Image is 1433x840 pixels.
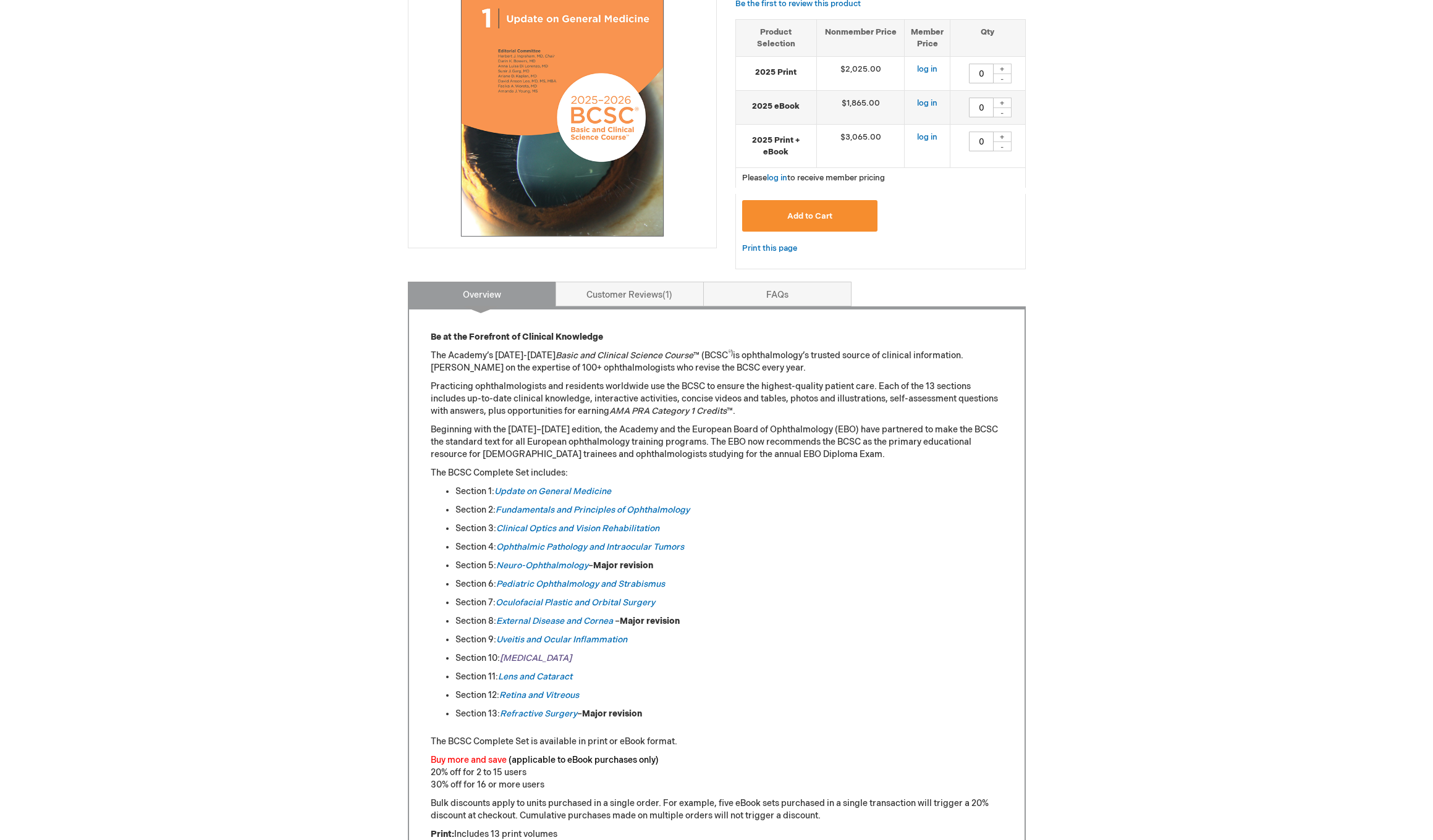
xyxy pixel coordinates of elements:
p: The BCSC Complete Set is available in print or eBook format. [431,736,1003,748]
input: Qty [969,132,994,151]
div: + [993,64,1012,74]
a: Neuro-Ophthalmology [496,560,588,571]
li: Section 5: – [455,560,1003,572]
p: Beginning with the [DATE]–[DATE] edition, the Academy and the European Board of Ophthalmology (EB... [431,424,1003,461]
p: Bulk discounts apply to units purchased in a single order. For example, five eBook sets purchased... [431,797,1003,822]
p: The BCSC Complete Set includes: [431,467,1003,479]
span: Add to Cart [787,211,832,221]
strong: Major revision [582,708,642,719]
li: Section 12: [455,689,1003,702]
a: Uveitis and Ocular Inflammation [496,634,627,645]
div: - [993,141,1012,151]
input: Qty [969,98,994,117]
strong: 2025 eBook [742,101,810,112]
a: Pediatric Ophthalmology and Strabismus [496,579,665,589]
button: Add to Cart [742,200,878,232]
a: FAQs [703,282,852,306]
li: Section 1: [455,485,1003,498]
strong: Major revision [593,560,653,571]
a: External Disease and Cornea [496,616,613,626]
a: Clinical Optics and Vision Rehabilitation [496,523,659,534]
input: Qty [969,64,994,83]
a: [MEDICAL_DATA] [500,653,572,663]
th: Nonmember Price [816,19,905,56]
li: Section 10: [455,652,1003,665]
a: Ophthalmic Pathology and Intraocular Tumors [496,542,684,552]
strong: Major revision [620,616,680,626]
td: $2,025.00 [816,57,905,91]
td: $3,065.00 [816,125,905,168]
a: log in [917,64,937,74]
p: Practicing ophthalmologists and residents worldwide use the BCSC to ensure the highest-quality pa... [431,380,1003,418]
a: Retina and Vitreous [499,690,579,700]
font: (applicable to eBook purchases only) [509,755,659,765]
a: Refractive Surgery [500,708,577,719]
strong: 2025 Print + eBook [742,135,810,157]
div: - [993,107,1012,117]
a: log in [917,132,937,142]
a: Print this page [742,241,797,256]
li: Section 4: [455,541,1003,553]
li: Section 8: – [455,615,1003,628]
li: Section 2: [455,504,1003,516]
a: log in [767,173,787,183]
span: 1 [662,290,672,300]
sup: ®) [728,350,733,357]
a: Customer Reviews1 [556,282,704,306]
a: Oculofacial Plastic and Orbital Surgery [496,597,655,608]
em: Basic and Clinical Science Course [556,350,693,361]
th: Member Price [905,19,950,56]
a: Update on General Medicine [494,486,611,497]
li: Section 11: [455,671,1003,683]
p: The Academy’s [DATE]-[DATE] ™ (BCSC is ophthalmology’s trusted source of clinical information. [P... [431,350,1003,374]
li: Section 9: [455,634,1003,646]
td: $1,865.00 [816,91,905,125]
p: 20% off for 2 to 15 users 30% off for 16 or more users [431,754,1003,791]
a: Fundamentals and Principles of Ophthalmology [496,505,690,515]
th: Product Selection [736,19,817,56]
li: Section 13: – [455,708,1003,720]
div: + [993,132,1012,142]
a: Overview [408,282,556,306]
span: Please to receive member pricing [742,173,885,183]
strong: Print: [431,829,454,839]
th: Qty [950,19,1025,56]
li: Section 3: [455,523,1003,535]
strong: Be at the Forefront of Clinical Knowledge [431,332,603,342]
font: Buy more and save [431,755,507,765]
strong: 2025 Print [742,67,810,78]
a: Lens and Cataract [498,671,572,682]
li: Section 6: [455,578,1003,590]
a: log in [917,98,937,108]
em: AMA PRA Category 1 Credits [609,406,727,416]
div: + [993,98,1012,108]
li: Section 7: [455,597,1003,609]
div: - [993,73,1012,83]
